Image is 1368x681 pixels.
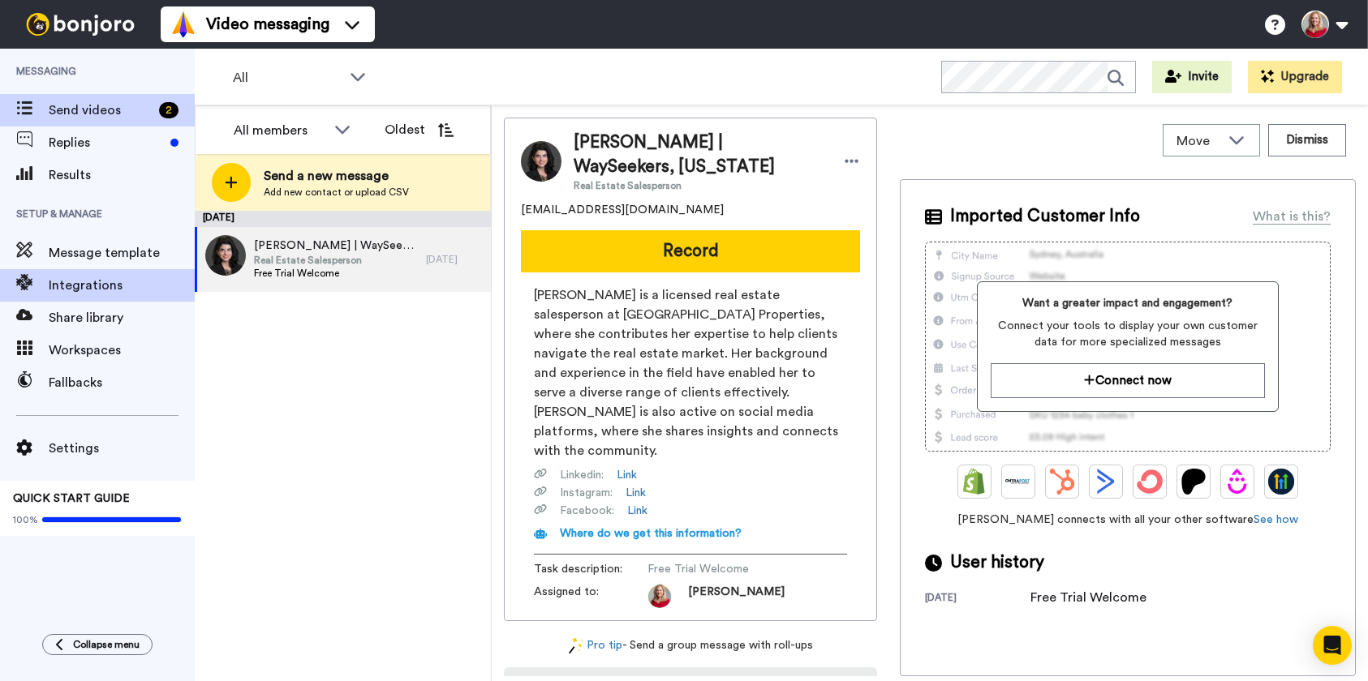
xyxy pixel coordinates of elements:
div: Free Trial Welcome [1030,588,1146,607]
span: [PERSON_NAME] [688,584,785,608]
img: ConvertKit [1137,469,1163,495]
button: Connect now [991,363,1266,398]
span: Free Trial Welcome [647,561,802,577]
span: User history [950,550,1044,575]
button: Upgrade [1248,61,1342,93]
img: Shopify [961,469,987,495]
span: Where do we get this information? [560,528,742,539]
img: vm-color.svg [170,11,196,37]
div: 2 [159,102,179,118]
span: Facebook : [560,503,614,519]
span: Send a new message [264,166,409,186]
img: 39c79a8b-c4ec-49db-8470-3826412b6001.jpg [205,235,246,276]
span: Move [1177,131,1220,151]
span: Settings [49,439,195,458]
a: Pro tip [569,637,622,654]
span: [PERSON_NAME] is a licensed real estate salesperson at [GEOGRAPHIC_DATA] Properties, where she co... [534,285,847,460]
a: Link [626,485,646,501]
span: All [233,68,342,88]
button: Record [521,230,860,272]
a: Link [627,503,647,519]
img: Drip [1224,469,1250,495]
button: Invite [1152,61,1232,93]
span: Workspaces [49,340,195,360]
span: Free Trial Welcome [254,267,418,280]
img: Ontraport [1005,469,1031,495]
img: Hubspot [1049,469,1075,495]
img: ActiveCampaign [1093,469,1119,495]
span: Message template [49,243,195,263]
span: Instagram : [560,485,613,501]
span: Task description : [534,561,647,577]
span: [PERSON_NAME] connects with all your other software [925,512,1331,528]
div: All members [234,121,326,140]
span: Linkedin : [560,467,604,483]
div: What is this? [1253,207,1331,226]
span: Collapse menu [73,638,140,651]
span: 100% [13,513,38,526]
span: [PERSON_NAME] | WaySeekers, [US_STATE] [254,238,418,254]
div: Open Intercom Messenger [1313,626,1352,665]
span: Video messaging [206,13,329,36]
img: Patreon [1181,469,1207,495]
div: [DATE] [925,591,1030,607]
div: [DATE] [426,253,483,266]
span: Integrations [49,276,195,295]
span: Results [49,165,195,185]
span: Share library [49,308,195,328]
img: magic-wand.svg [569,637,583,654]
button: Collapse menu [42,634,153,655]
span: Connect your tools to display your own customer data for more specialized messages [991,318,1266,350]
span: Want a greater impact and engagement? [991,295,1266,311]
a: Link [617,467,637,483]
span: Add new contact or upload CSV [264,186,409,199]
img: bj-logo-header-white.svg [19,13,141,36]
span: Assigned to: [534,584,647,608]
span: Real Estate Salesperson [574,179,827,192]
button: Oldest [372,113,466,146]
span: [PERSON_NAME] | WaySeekers, [US_STATE] [574,131,827,179]
span: Replies [49,133,164,152]
img: 57e76d74-6778-4c2c-bc34-184e1a48b970-1733258255.jpg [647,584,672,608]
img: GoHighLevel [1268,469,1294,495]
div: [DATE] [195,211,491,227]
span: Fallbacks [49,373,195,392]
button: Dismiss [1268,124,1346,156]
span: Imported Customer Info [950,204,1140,229]
div: - Send a group message with roll-ups [504,637,877,654]
span: QUICK START GUIDE [13,493,130,504]
span: Send videos [49,101,153,120]
span: Real Estate Salesperson [254,254,418,267]
img: Image of Amy Monk | WaySeekers, Arkansas [521,141,561,182]
a: See how [1254,514,1298,525]
span: [EMAIL_ADDRESS][DOMAIN_NAME] [521,202,724,218]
